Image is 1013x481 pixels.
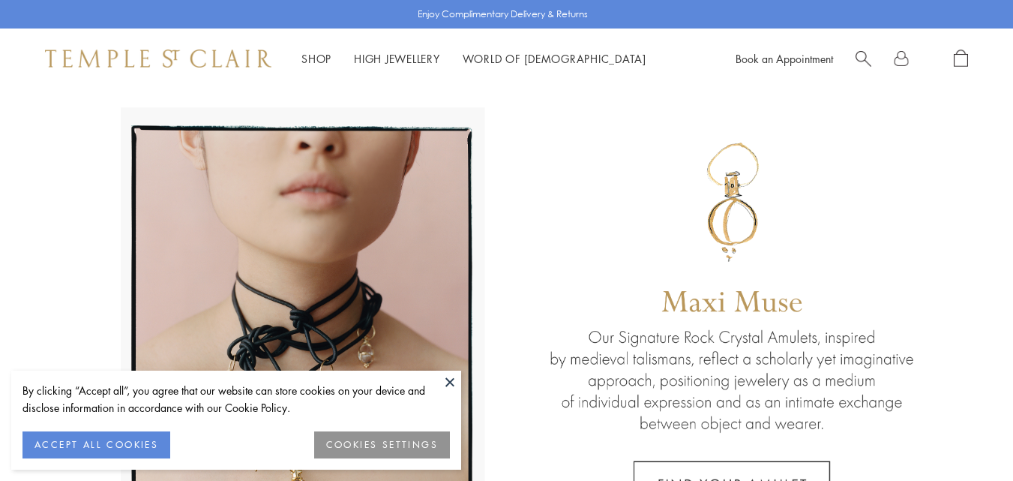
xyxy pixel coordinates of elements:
nav: Main navigation [301,50,646,68]
a: ShopShop [301,51,331,66]
a: Search [856,50,871,68]
a: Open Shopping Bag [954,50,968,68]
a: High JewelleryHigh Jewellery [354,51,440,66]
p: Enjoy Complimentary Delivery & Returns [418,7,588,22]
a: Book an Appointment [736,51,833,66]
button: COOKIES SETTINGS [314,431,450,458]
button: ACCEPT ALL COOKIES [22,431,170,458]
div: By clicking “Accept all”, you agree that our website can store cookies on your device and disclos... [22,382,450,416]
a: World of [DEMOGRAPHIC_DATA]World of [DEMOGRAPHIC_DATA] [463,51,646,66]
img: Temple St. Clair [45,50,271,68]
